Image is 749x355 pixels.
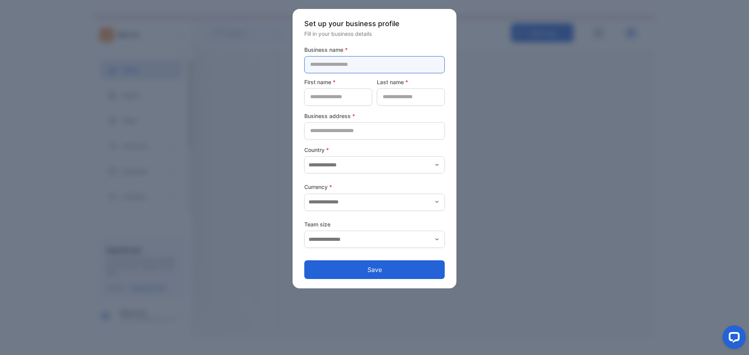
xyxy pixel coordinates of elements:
[716,322,749,355] iframe: LiveChat chat widget
[304,78,372,86] label: First name
[304,30,445,38] p: Fill in your business details
[304,112,445,120] label: Business address
[377,78,445,86] label: Last name
[304,183,445,191] label: Currency
[304,18,445,29] p: Set up your business profile
[304,146,445,154] label: Country
[304,260,445,279] button: Save
[304,220,445,228] label: Team size
[304,46,445,54] label: Business name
